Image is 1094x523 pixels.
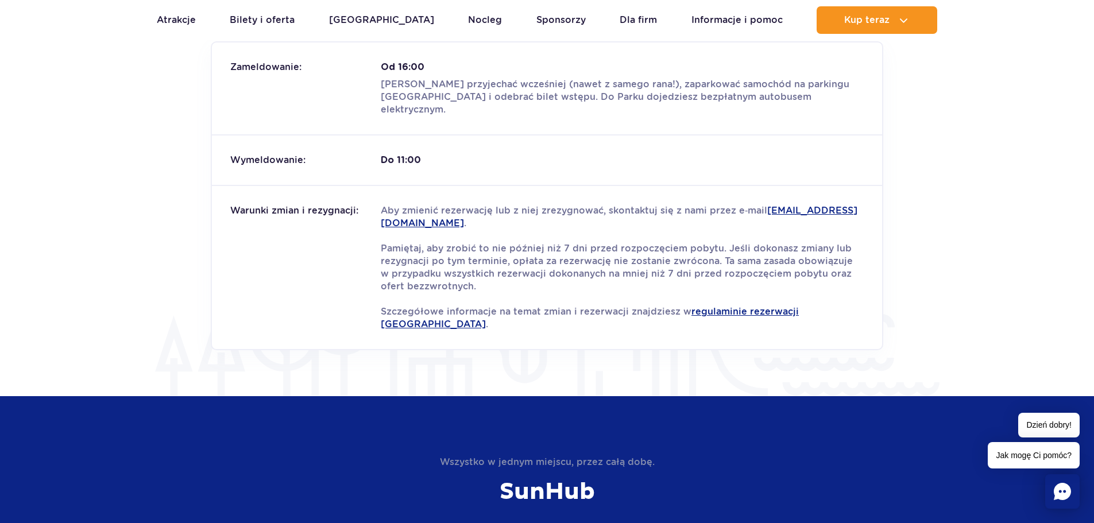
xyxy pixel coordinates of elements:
[1018,413,1080,437] span: Dzień dobry!
[230,204,381,217] span: Warunki zmian i rezygnacji:
[1045,474,1080,509] div: Chat
[230,154,381,166] span: Wymeldowanie:
[381,61,864,73] strong: Od 16:00
[844,15,890,25] span: Kup teraz
[817,6,937,34] button: Kup teraz
[381,204,864,331] p: Aby zmienić rezerwację lub z niej zrezygnować, skontaktuj się z nami przez e‑mail . Pamiętaj, aby...
[536,6,586,34] a: Sponsorzy
[620,6,657,34] a: Dla firm
[329,6,434,34] a: [GEOGRAPHIC_DATA]
[424,478,671,506] h3: SunHub
[988,442,1080,468] span: Jak mogę Ci pomóc?
[468,6,502,34] a: Nocleg
[691,6,783,34] a: Informacje i pomoc
[230,6,295,34] a: Bilety i oferta
[424,456,671,468] p: Wszystko w jednym miejscu, przez całą dobę.
[381,78,864,116] p: [PERSON_NAME] przyjechać wcześniej (nawet z samego rana!), zaparkować samochód na parkingu [GEOGR...
[230,61,381,73] span: Zameldowanie:
[381,154,421,166] strong: Do 11:00
[157,6,196,34] a: Atrakcje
